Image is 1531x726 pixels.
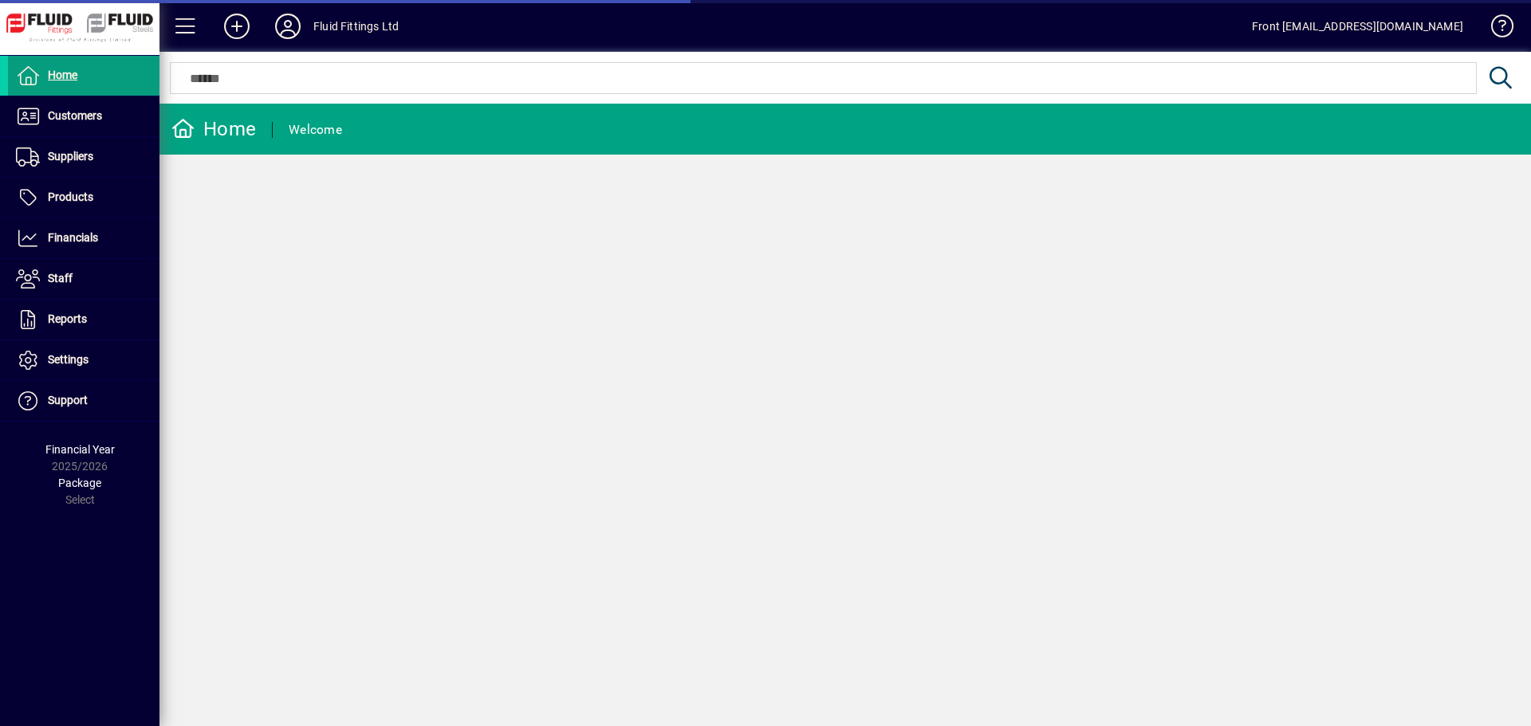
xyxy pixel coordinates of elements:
div: Home [171,116,256,142]
span: Support [48,394,88,406]
span: Financials [48,231,98,244]
span: Financial Year [45,443,115,456]
a: Knowledge Base [1479,3,1511,55]
a: Suppliers [8,137,159,177]
div: Welcome [289,117,342,143]
button: Profile [262,12,313,41]
span: Staff [48,272,73,285]
a: Staff [8,259,159,299]
span: Customers [48,109,102,122]
span: Settings [48,353,89,366]
a: Financials [8,218,159,258]
span: Reports [48,312,87,325]
a: Reports [8,300,159,339]
a: Support [8,381,159,421]
a: Customers [8,96,159,136]
div: Front [EMAIL_ADDRESS][DOMAIN_NAME] [1252,14,1463,39]
a: Settings [8,340,159,380]
span: Suppliers [48,150,93,163]
button: Add [211,12,262,41]
a: Products [8,178,159,218]
span: Package [58,477,101,489]
span: Products [48,190,93,203]
div: Fluid Fittings Ltd [313,14,399,39]
span: Home [48,69,77,81]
